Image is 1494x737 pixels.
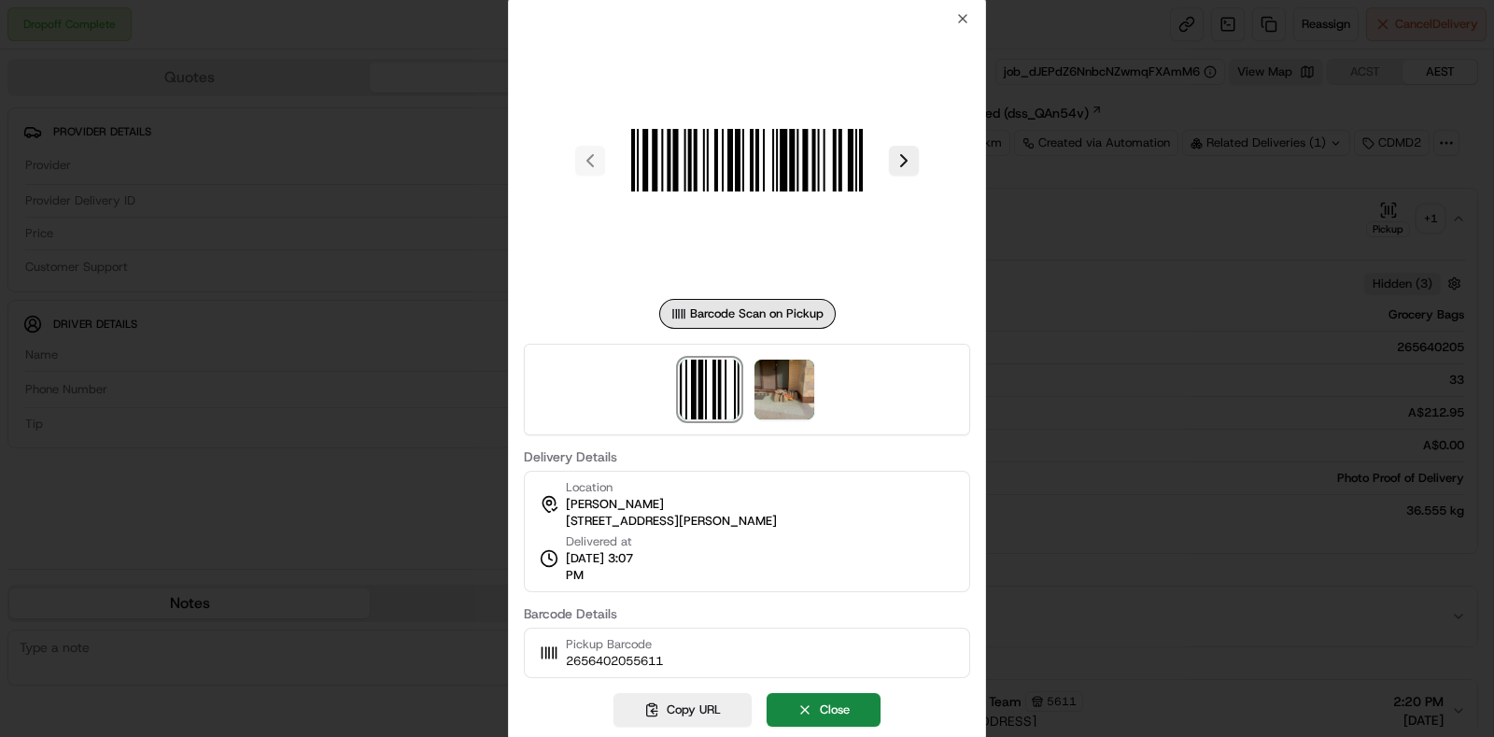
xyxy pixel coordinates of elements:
span: [DATE] 3:07 PM [566,550,652,584]
img: barcode_scan_on_pickup image [613,26,881,295]
span: 2656402055611 [566,653,663,670]
span: [STREET_ADDRESS][PERSON_NAME] [566,513,777,530]
div: Barcode Scan on Pickup [659,299,836,329]
label: Delivery Details [524,450,970,463]
label: Barcode Details [524,607,970,620]
span: Delivered at [566,533,652,550]
img: photo_proof_of_delivery image [754,360,814,419]
button: Copy URL [613,693,752,727]
button: Close [767,693,881,727]
img: barcode_scan_on_pickup image [680,360,740,419]
span: [PERSON_NAME] [566,496,664,513]
span: Pickup Barcode [566,636,663,653]
span: Location [566,479,613,496]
